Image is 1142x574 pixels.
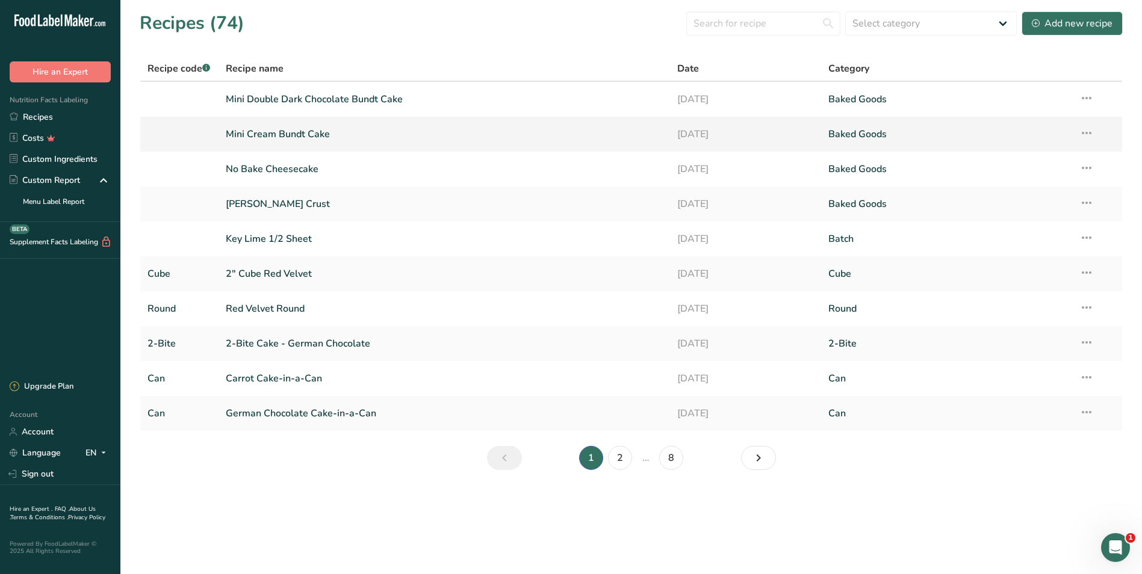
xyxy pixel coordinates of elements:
a: No Bake Cheesecake [226,156,663,182]
a: [DATE] [677,226,813,252]
a: Page 2. [608,446,632,470]
a: Mini Double Dark Chocolate Bundt Cake [226,87,663,112]
a: Key Lime 1/2 Sheet [226,226,663,252]
a: Previous page [487,446,522,470]
a: German Chocolate Cake-in-a-Can [226,401,663,426]
a: Privacy Policy [68,513,105,522]
a: Next page [741,446,776,470]
a: Hire an Expert . [10,505,52,513]
a: Round [147,296,211,321]
div: Custom Report [10,174,80,187]
a: 2" Cube Red Velvet [226,261,663,286]
a: Carrot Cake-in-a-Can [226,366,663,391]
span: Recipe name [226,61,284,76]
a: Can [828,366,1065,391]
a: Page 8. [659,446,683,470]
div: EN [85,446,111,460]
a: Red Velvet Round [226,296,663,321]
a: 2-Bite [147,331,211,356]
div: Upgrade Plan [10,381,73,393]
div: BETA [10,224,29,234]
a: Can [147,401,211,426]
a: [DATE] [677,191,813,217]
span: Date [677,61,699,76]
button: Add new recipe [1022,11,1123,35]
a: [DATE] [677,122,813,147]
h1: Recipes (74) [140,10,244,37]
a: [DATE] [677,261,813,286]
a: [DATE] [677,331,813,356]
a: Language [10,442,61,463]
a: Batch [828,226,1065,252]
button: Hire an Expert [10,61,111,82]
a: Round [828,296,1065,321]
span: 1 [1126,533,1135,543]
a: Baked Goods [828,122,1065,147]
a: Terms & Conditions . [10,513,68,522]
a: [DATE] [677,156,813,182]
a: [DATE] [677,401,813,426]
a: Baked Goods [828,191,1065,217]
a: 2-Bite Cake - German Chocolate [226,331,663,356]
a: Cube [147,261,211,286]
a: [DATE] [677,366,813,391]
a: [PERSON_NAME] Crust [226,191,663,217]
a: Can [828,401,1065,426]
a: About Us . [10,505,96,522]
a: Can [147,366,211,391]
a: [DATE] [677,87,813,112]
a: Mini Cream Bundt Cake [226,122,663,147]
a: Baked Goods [828,87,1065,112]
a: FAQ . [55,505,69,513]
div: Powered By FoodLabelMaker © 2025 All Rights Reserved [10,540,111,555]
input: Search for recipe [686,11,840,35]
span: Category [828,61,869,76]
div: Add new recipe [1032,16,1113,31]
a: [DATE] [677,296,813,321]
iframe: Intercom live chat [1101,533,1130,562]
a: Baked Goods [828,156,1065,182]
a: Cube [828,261,1065,286]
a: 2-Bite [828,331,1065,356]
span: Recipe code [147,62,210,75]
